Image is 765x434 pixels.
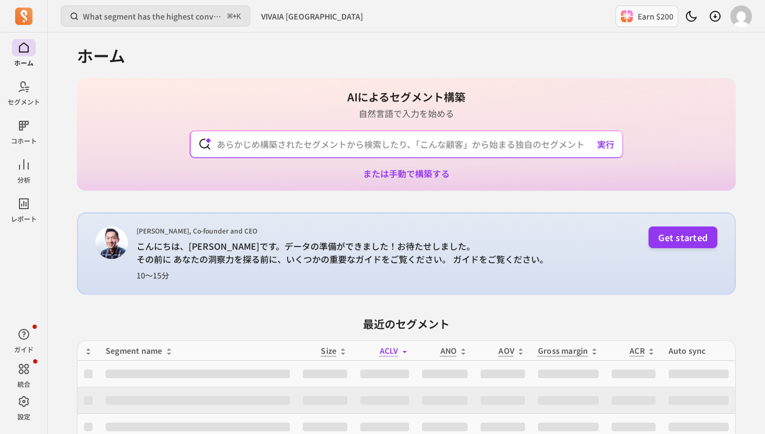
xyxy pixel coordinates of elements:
[17,412,30,421] p: 設定
[649,226,717,248] button: Get started
[538,345,588,356] p: Gross margin
[95,226,128,259] img: John Chao CEO
[106,345,290,356] div: Segment name
[538,396,599,405] span: ‌
[137,270,548,281] p: 10～15分
[422,370,468,378] span: ‌
[61,5,250,27] button: What segment has the highest conversion rate in a campaign?⌘+K
[638,11,673,22] p: Earn $200
[137,252,548,265] p: その前に あなたの洞察力を探る前に、いくつかの重要なガイドをご覧ください。 ガイドをご覧ください。
[14,345,34,354] p: ガイド
[228,10,241,22] span: +
[360,423,409,431] span: ‌
[208,131,605,157] input: あらかじめ構築されたセグメントから検索したり、「こんな顧客」から始まる独自のセグメントを作成することもできます。
[261,11,363,22] span: VIVAIA [GEOGRAPHIC_DATA]
[11,215,37,223] p: レポート
[137,226,548,235] p: [PERSON_NAME], Co-founder and CEO
[498,345,514,356] p: AOV
[612,370,655,378] span: ‌
[303,370,347,378] span: ‌
[106,370,290,378] span: ‌
[8,98,40,106] p: セグメント
[669,370,729,378] span: ‌
[538,423,599,431] span: ‌
[680,5,702,27] button: Toggle dark mode
[303,423,347,431] span: ‌
[669,423,729,431] span: ‌
[17,176,30,184] p: 分析
[347,107,465,120] p: 自然言語で入力を始める
[615,5,678,27] button: Earn $200
[106,423,290,431] span: ‌
[481,396,525,405] span: ‌
[84,370,93,378] span: ‌
[227,10,233,23] kbd: ⌘
[12,323,36,356] button: ガイド
[83,11,223,22] p: What segment has the highest conversion rate in a campaign?
[669,396,729,405] span: ‌
[77,46,736,65] h1: ホーム
[612,396,655,405] span: ‌
[481,370,525,378] span: ‌
[440,345,457,356] span: ANO
[255,7,369,26] button: VIVAIA [GEOGRAPHIC_DATA]
[481,423,525,431] span: ‌
[14,59,34,67] p: ホーム
[17,380,30,388] p: 統合
[422,396,468,405] span: ‌
[363,167,450,180] a: または手動で構築する
[730,5,752,27] img: avatar
[538,370,599,378] span: ‌
[347,89,465,105] h1: AIによるセグメント構築
[360,396,409,405] span: ‌
[422,423,468,431] span: ‌
[630,345,645,356] p: ACR
[11,137,37,145] p: コホート
[237,12,241,21] kbd: K
[137,239,548,252] p: こんにちは、[PERSON_NAME]です。データの準備ができました！お待たせしました。
[303,396,347,405] span: ‌
[360,370,409,378] span: ‌
[106,396,290,405] span: ‌
[77,316,736,332] p: 最近のセグメント
[84,396,93,405] span: ‌
[380,345,398,356] span: ACLV
[321,345,336,356] span: Size
[612,423,655,431] span: ‌
[593,133,619,155] button: 実行
[669,345,729,356] div: Auto sync
[84,423,93,431] span: ‌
